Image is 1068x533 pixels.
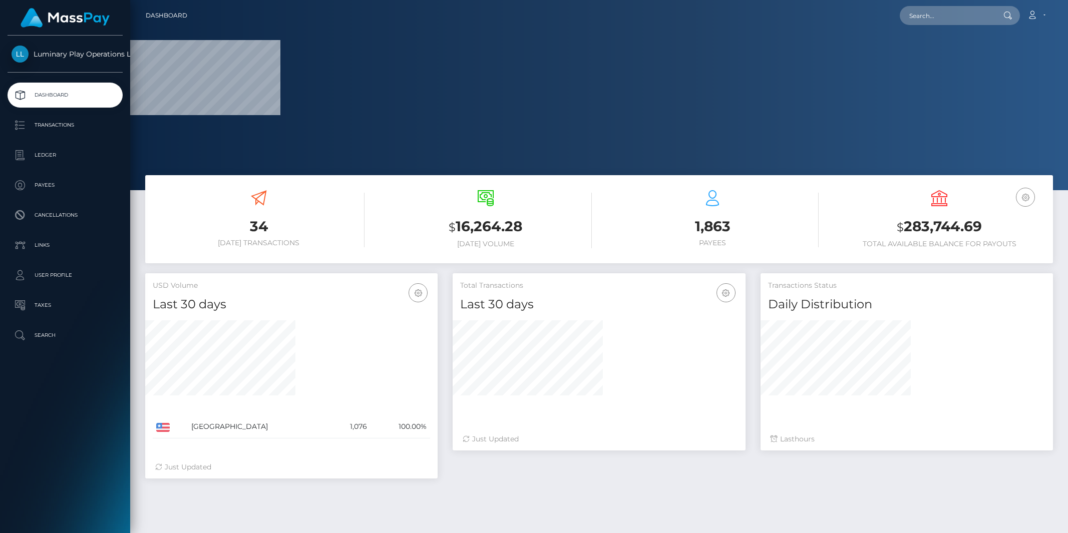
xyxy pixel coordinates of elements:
h6: [DATE] Volume [380,240,591,248]
a: Ledger [8,143,123,168]
a: Search [8,323,123,348]
p: Links [12,238,119,253]
span: Luminary Play Operations Limited [8,50,123,59]
h5: Transactions Status [768,281,1045,291]
h4: Last 30 days [153,296,430,313]
p: User Profile [12,268,119,283]
h4: Last 30 days [460,296,738,313]
small: $ [897,220,904,234]
a: Taxes [8,293,123,318]
p: Cancellations [12,208,119,223]
h6: [DATE] Transactions [153,239,365,247]
h3: 16,264.28 [380,217,591,237]
a: Dashboard [8,83,123,108]
h3: 283,744.69 [834,217,1045,237]
img: MassPay Logo [21,8,110,28]
div: Just Updated [155,462,428,472]
h3: 1,863 [607,217,819,236]
p: Transactions [12,118,119,133]
a: Dashboard [146,5,187,26]
td: [GEOGRAPHIC_DATA] [188,415,330,438]
h6: Payees [607,239,819,247]
input: Search... [900,6,994,25]
a: Links [8,233,123,258]
div: Just Updated [463,434,735,444]
small: $ [449,220,456,234]
h4: Daily Distribution [768,296,1045,313]
p: Dashboard [12,88,119,103]
a: Cancellations [8,203,123,228]
p: Search [12,328,119,343]
img: US.png [156,423,170,432]
a: Payees [8,173,123,198]
p: Taxes [12,298,119,313]
h3: 34 [153,217,365,236]
h5: Total Transactions [460,281,738,291]
p: Ledger [12,148,119,163]
img: Luminary Play Operations Limited [12,46,29,63]
td: 100.00% [371,415,430,438]
p: Payees [12,178,119,193]
h5: USD Volume [153,281,430,291]
a: Transactions [8,113,123,138]
div: Last hours [771,434,1043,444]
td: 1,076 [330,415,371,438]
h6: Total Available Balance for Payouts [834,240,1045,248]
a: User Profile [8,263,123,288]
